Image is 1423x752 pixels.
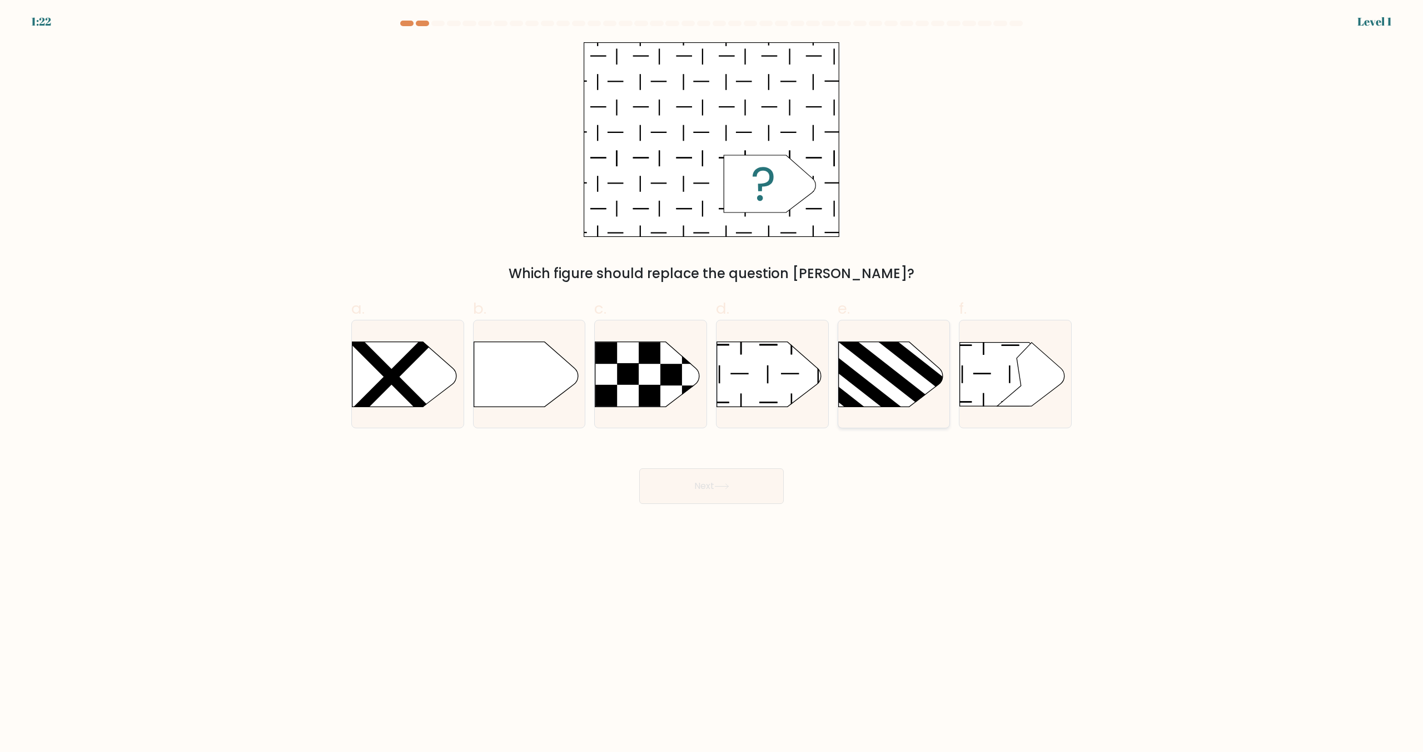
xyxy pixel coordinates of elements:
div: Level 1 [1357,13,1392,30]
span: a. [351,298,365,319]
span: d. [716,298,729,319]
span: f. [959,298,967,319]
span: e. [838,298,850,319]
div: Which figure should replace the question [PERSON_NAME]? [358,264,1065,284]
button: Next [639,468,784,504]
span: b. [473,298,486,319]
div: 1:22 [31,13,51,30]
span: c. [594,298,606,319]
